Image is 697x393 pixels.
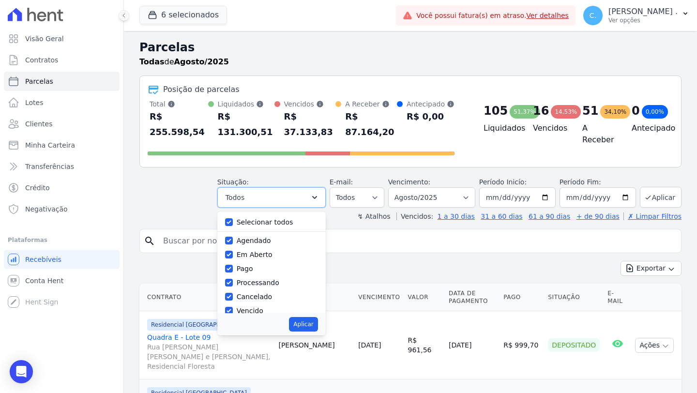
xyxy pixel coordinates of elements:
span: Minha Carteira [25,140,75,150]
span: Parcelas [25,76,53,86]
label: ↯ Atalhos [357,212,390,220]
a: + de 90 dias [576,212,620,220]
div: A Receber [345,99,397,109]
th: Data de Pagamento [445,284,500,311]
a: Clientes [4,114,120,134]
button: Todos [217,187,326,208]
span: Residencial [GEOGRAPHIC_DATA] [147,319,251,331]
th: Contrato [139,284,274,311]
div: R$ 255.598,54 [150,109,208,140]
span: Rua [PERSON_NAME] [PERSON_NAME] e [PERSON_NAME], Residencial Floresta [147,342,271,371]
label: Em Aberto [237,251,273,258]
div: R$ 87.164,20 [345,109,397,140]
div: 16 [533,103,549,119]
th: Vencimento [354,284,404,311]
a: ✗ Limpar Filtros [623,212,682,220]
input: Buscar por nome do lote ou do cliente [157,231,677,251]
label: E-mail: [330,178,353,186]
div: Vencidos [284,99,336,109]
div: R$ 131.300,51 [218,109,274,140]
label: Situação: [217,178,249,186]
td: R$ 999,70 [500,311,544,379]
label: Pago [237,265,253,272]
span: Recebíveis [25,255,61,264]
div: 14,53% [551,105,581,119]
td: [DATE] [445,311,500,379]
strong: Agosto/2025 [174,57,229,66]
span: Conta Hent [25,276,63,286]
div: 51 [582,103,598,119]
a: Visão Geral [4,29,120,48]
div: Liquidados [218,99,274,109]
p: [PERSON_NAME] . [608,7,678,16]
div: 34,10% [600,105,630,119]
label: Agendado [237,237,271,244]
h4: A Receber [582,122,616,146]
a: 31 a 60 dias [481,212,522,220]
p: de [139,56,229,68]
strong: Todas [139,57,165,66]
div: Open Intercom Messenger [10,360,33,383]
button: Ações [635,338,674,353]
div: R$ 0,00 [407,109,455,124]
span: C. [590,12,596,19]
p: Ver opções [608,16,678,24]
label: Processando [237,279,279,287]
label: Período Fim: [560,177,636,187]
span: Você possui fatura(s) em atraso. [416,11,569,21]
button: Exportar [621,261,682,276]
a: Crédito [4,178,120,197]
div: 0 [632,103,640,119]
i: search [144,235,155,247]
div: Plataformas [8,234,116,246]
h4: Liquidados [484,122,517,134]
a: Conta Hent [4,271,120,290]
div: Depositado [548,338,600,352]
button: 6 selecionados [139,6,227,24]
div: R$ 37.133,83 [284,109,336,140]
th: Pago [500,284,544,311]
a: Ver detalhes [526,12,569,19]
a: 61 a 90 dias [529,212,570,220]
a: Negativação [4,199,120,219]
span: Lotes [25,98,44,107]
a: 1 a 30 dias [438,212,475,220]
div: 51,37% [510,105,540,119]
label: Vencidos: [396,212,433,220]
span: Negativação [25,204,68,214]
td: [PERSON_NAME] [274,311,354,379]
a: Contratos [4,50,120,70]
label: Período Inicío: [479,178,527,186]
button: Aplicar [289,317,318,332]
span: Contratos [25,55,58,65]
label: Vencimento: [388,178,430,186]
div: 0,00% [642,105,668,119]
label: Vencido [237,307,263,315]
div: Posição de parcelas [163,84,240,95]
a: [DATE] [358,341,381,349]
th: E-mail [604,284,631,311]
a: Quadra E - Lote 09Rua [PERSON_NAME] [PERSON_NAME] e [PERSON_NAME], Residencial Floresta [147,333,271,371]
a: Recebíveis [4,250,120,269]
h4: Vencidos [533,122,567,134]
h4: Antecipado [632,122,666,134]
a: Parcelas [4,72,120,91]
button: C. [PERSON_NAME] . Ver opções [576,2,697,29]
label: Selecionar todos [237,218,293,226]
h2: Parcelas [139,39,682,56]
div: Antecipado [407,99,455,109]
span: Crédito [25,183,50,193]
th: Valor [404,284,445,311]
span: Todos [226,192,244,203]
a: Transferências [4,157,120,176]
td: R$ 961,56 [404,311,445,379]
div: Total [150,99,208,109]
span: Visão Geral [25,34,64,44]
th: Situação [544,284,604,311]
a: Lotes [4,93,120,112]
div: 105 [484,103,508,119]
span: Clientes [25,119,52,129]
button: Aplicar [640,187,682,208]
a: Minha Carteira [4,136,120,155]
label: Cancelado [237,293,272,301]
